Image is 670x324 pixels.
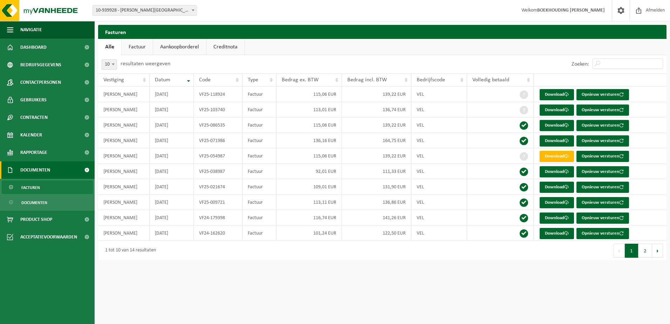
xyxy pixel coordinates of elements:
td: VF25-118924 [194,87,242,102]
td: [DATE] [150,225,194,241]
td: 141,26 EUR [342,210,411,225]
strong: BOEKHOUDING [PERSON_NAME] [537,8,605,13]
td: VEL [411,179,467,195]
button: Opnieuw versturen [576,104,629,116]
td: VF25-071986 [194,133,242,148]
td: Factuur [242,117,276,133]
td: Factuur [242,179,276,195]
button: Opnieuw versturen [576,182,629,193]
button: Previous [614,244,625,258]
span: Facturen [21,181,40,194]
td: 164,75 EUR [342,133,411,148]
td: 115,06 EUR [276,117,342,133]
button: Opnieuw versturen [576,135,629,147]
td: VEL [411,225,467,241]
td: 139,22 EUR [342,87,411,102]
a: Download [540,228,574,239]
td: Factuur [242,148,276,164]
td: Factuur [242,195,276,210]
td: VEL [411,117,467,133]
a: Aankoopborderel [153,39,206,55]
td: 92,01 EUR [276,164,342,179]
td: Factuur [242,102,276,117]
button: Opnieuw versturen [576,166,629,177]
td: [PERSON_NAME] [98,210,150,225]
td: VF24-179398 [194,210,242,225]
td: Factuur [242,87,276,102]
span: 10-939928 - ROEL HEYRICK - DESTELBERGEN [93,5,197,16]
td: [PERSON_NAME] [98,87,150,102]
td: VF25-103740 [194,102,242,117]
td: [DATE] [150,117,194,133]
td: Factuur [242,133,276,148]
span: 10 [102,60,117,69]
a: Download [540,120,574,131]
span: Contracten [20,109,48,126]
td: 116,74 EUR [276,210,342,225]
a: Download [540,197,574,208]
a: Download [540,135,574,147]
td: 136,16 EUR [276,133,342,148]
button: Opnieuw versturen [576,151,629,162]
a: Download [540,104,574,116]
button: Opnieuw versturen [576,212,629,224]
td: [DATE] [150,210,194,225]
td: Factuur [242,225,276,241]
span: Bedrag incl. BTW [347,77,387,83]
span: Code [199,77,211,83]
td: 101,24 EUR [276,225,342,241]
td: 109,01 EUR [276,179,342,195]
td: 131,90 EUR [342,179,411,195]
td: VEL [411,148,467,164]
span: Volledig betaald [472,77,509,83]
td: 113,01 EUR [276,102,342,117]
td: Factuur [242,164,276,179]
span: 10-939928 - ROEL HEYRICK - DESTELBERGEN [93,6,197,15]
td: [PERSON_NAME] [98,225,150,241]
td: [PERSON_NAME] [98,164,150,179]
span: Bedrag ex. BTW [282,77,319,83]
span: Datum [155,77,170,83]
a: Download [540,166,574,177]
td: 115,06 EUR [276,148,342,164]
span: Navigatie [20,21,42,39]
button: 1 [625,244,638,258]
td: 113,11 EUR [276,195,342,210]
td: 115,06 EUR [276,87,342,102]
span: Vestiging [103,77,124,83]
td: [PERSON_NAME] [98,195,150,210]
span: Contactpersonen [20,74,61,91]
td: [DATE] [150,87,194,102]
span: Bedrijfsgegevens [20,56,61,74]
td: VEL [411,195,467,210]
button: Next [652,244,663,258]
td: [DATE] [150,102,194,117]
td: [DATE] [150,133,194,148]
td: [PERSON_NAME] [98,102,150,117]
td: VF24-162620 [194,225,242,241]
a: Facturen [2,181,93,194]
span: Type [248,77,258,83]
button: Opnieuw versturen [576,120,629,131]
span: Dashboard [20,39,47,56]
td: [DATE] [150,164,194,179]
td: VF25-086535 [194,117,242,133]
div: 1 tot 10 van 14 resultaten [102,244,156,257]
iframe: chat widget [4,309,117,324]
td: [DATE] [150,179,194,195]
a: Documenten [2,196,93,209]
span: Gebruikers [20,91,47,109]
td: 122,50 EUR [342,225,411,241]
span: Kalender [20,126,42,144]
td: VF25-038987 [194,164,242,179]
td: [PERSON_NAME] [98,179,150,195]
a: Alle [98,39,121,55]
td: VEL [411,164,467,179]
td: [DATE] [150,148,194,164]
td: [PERSON_NAME] [98,117,150,133]
td: 139,22 EUR [342,117,411,133]
td: VEL [411,133,467,148]
td: VF25-054987 [194,148,242,164]
span: 10 [102,59,117,70]
td: VEL [411,102,467,117]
